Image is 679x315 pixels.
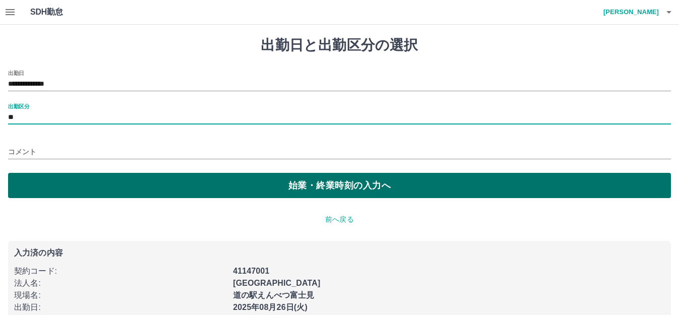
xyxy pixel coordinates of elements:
p: 前へ戻る [8,214,671,225]
p: 現場名 : [14,289,227,301]
p: 契約コード : [14,265,227,277]
b: 2025年08月26日(火) [233,303,308,311]
h1: 出勤日と出勤区分の選択 [8,37,671,54]
button: 始業・終業時刻の入力へ [8,173,671,198]
b: 41147001 [233,267,269,275]
b: [GEOGRAPHIC_DATA] [233,279,321,287]
label: 出勤区分 [8,102,29,110]
label: 出勤日 [8,69,24,77]
p: 法人名 : [14,277,227,289]
p: 入力済の内容 [14,249,665,257]
p: 出勤日 : [14,301,227,313]
b: 道の駅えんべつ富士見 [233,291,315,299]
